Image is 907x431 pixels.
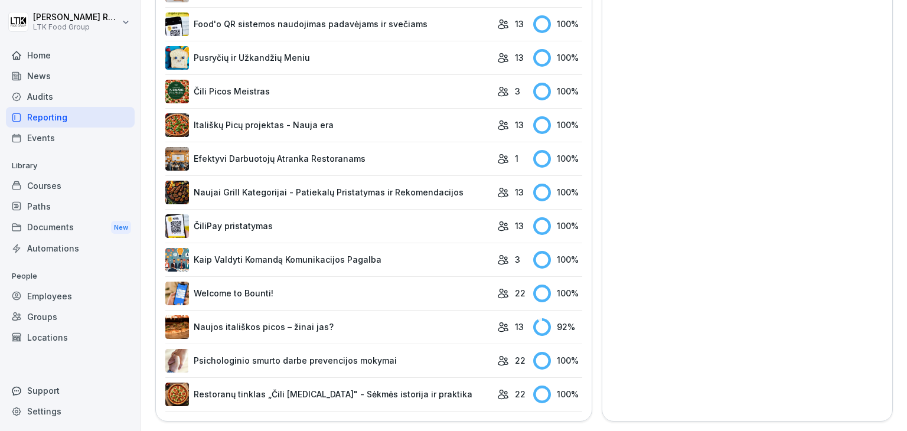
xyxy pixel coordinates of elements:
[6,401,135,422] a: Settings
[165,181,491,204] a: Naujai Grill Kategorijai - Patiekalų Pristatymas ir Rekomendacijos
[6,107,135,128] a: Reporting
[165,12,189,36] img: ezydrv8ercmjbqoq1b2vv00y.png
[33,23,119,31] p: LTK Food Group
[6,306,135,327] a: Groups
[6,380,135,401] div: Support
[515,253,520,266] p: 3
[515,287,526,299] p: 22
[6,267,135,286] p: People
[165,248,491,272] a: Kaip Valdyti Komandą Komunikacijos Pagalba
[111,221,131,234] div: New
[533,386,582,403] div: 100 %
[33,12,119,22] p: [PERSON_NAME] Račkauskaitė
[165,46,189,70] img: pe4agwvl0z5rluhodf6xscve.png
[533,15,582,33] div: 100 %
[533,251,582,269] div: 100 %
[165,282,189,305] img: xgfduithoxxyhirrlmyo7nin.png
[165,383,491,406] a: Restoranų tinklas „Čili [MEDICAL_DATA]" - Sėkmės istorija ir praktika
[533,217,582,235] div: 100 %
[165,248,189,272] img: z618rxypiqtftz5qimyyzrxa.png
[6,286,135,306] a: Employees
[165,12,491,36] a: Food'o QR sistemos naudojimas padavėjams ir svečiams
[533,285,582,302] div: 100 %
[533,318,582,336] div: 92 %
[533,184,582,201] div: 100 %
[165,147,189,171] img: cj2ypqr3rpc0mzs6rxd4ezt5.png
[515,18,524,30] p: 13
[6,217,135,239] a: DocumentsNew
[533,49,582,67] div: 100 %
[515,220,524,232] p: 13
[165,315,189,339] img: j6p8nacpxa9w6vbzyquke6uf.png
[515,51,524,64] p: 13
[165,214,189,238] img: pa38v36gr7q26ajnrb9myajx.png
[515,119,524,131] p: 13
[165,80,491,103] a: Čili Picos Meistras
[6,327,135,348] a: Locations
[6,66,135,86] a: News
[165,349,491,373] a: Psichologinio smurto darbe prevencijos mokymai
[165,113,189,137] img: vnq8o9l4lxrvjwsmlxb2om7q.png
[533,352,582,370] div: 100 %
[515,354,526,367] p: 22
[165,113,491,137] a: Itališkų Picų projektas - Nauja era
[165,147,491,171] a: Efektyvi Darbuotojų Atranka Restoranams
[6,196,135,217] a: Paths
[165,282,491,305] a: Welcome to Bounti!
[6,156,135,175] p: Library
[533,83,582,100] div: 100 %
[6,217,135,239] div: Documents
[6,175,135,196] a: Courses
[165,181,189,204] img: eoq7vpyjqa4fe4jd0211hped.png
[515,85,520,97] p: 3
[6,128,135,148] a: Events
[165,46,491,70] a: Pusryčių ir Užkandžių Meniu
[165,315,491,339] a: Naujos itališkos picos – žinai jas?
[165,349,189,373] img: gkstgtivdreqost45acpow74.png
[515,152,518,165] p: 1
[533,116,582,134] div: 100 %
[165,383,189,406] img: pmzzd9gte8gjhzt6yzm0m3xm.png
[165,80,189,103] img: yo7qqi3zq6jvcu476py35rt8.png
[515,388,526,400] p: 22
[165,214,491,238] a: ČiliPay pristatymas
[533,150,582,168] div: 100 %
[6,45,135,66] a: Home
[515,186,524,198] p: 13
[6,238,135,259] a: Automations
[515,321,524,333] p: 13
[6,86,135,107] a: Audits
